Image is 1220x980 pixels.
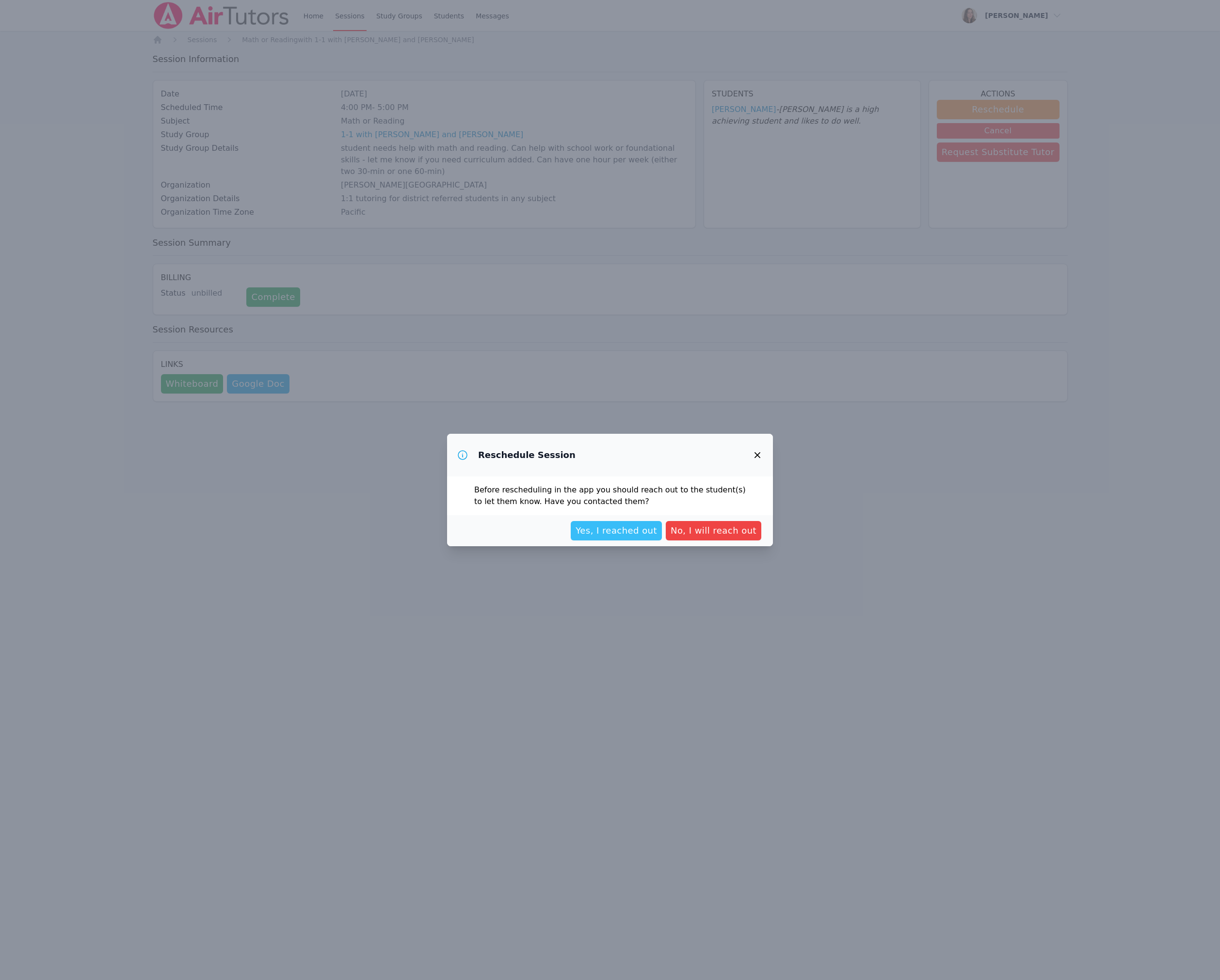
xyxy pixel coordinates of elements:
[666,521,761,540] button: No, I will reach out
[571,521,662,540] button: Yes, I reached out
[474,484,746,507] p: Before rescheduling in the app you should reach out to the student(s) to let them know. Have you ...
[671,524,756,537] span: No, I will reach out
[576,524,657,537] span: Yes, I reached out
[478,449,576,461] h3: Reschedule Session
